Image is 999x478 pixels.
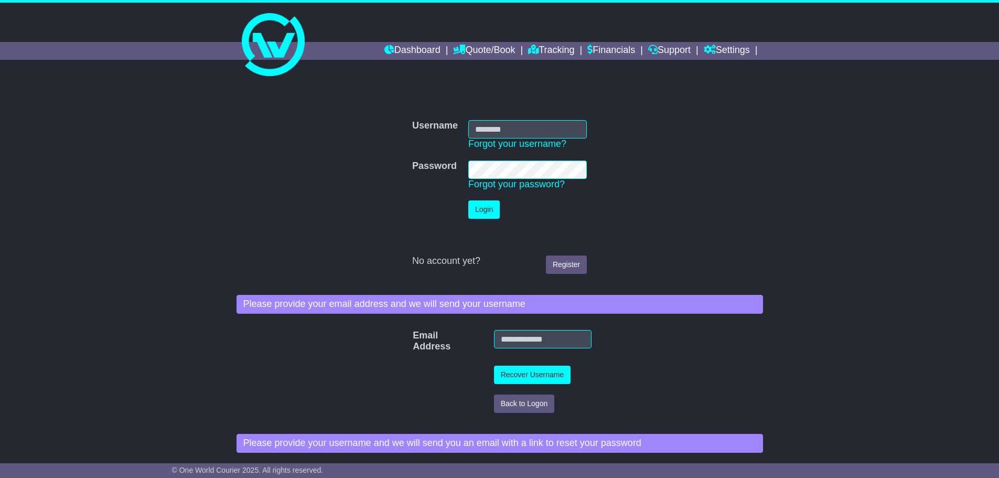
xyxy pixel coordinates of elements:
span: © One World Courier 2025. All rights reserved. [172,466,324,474]
a: Quote/Book [453,42,515,60]
label: Email Address [407,330,426,353]
div: Please provide your email address and we will send your username [237,295,763,314]
div: No account yet? [412,256,587,267]
a: Dashboard [384,42,441,60]
div: Please provide your username and we will send you an email with a link to reset your password [237,434,763,453]
a: Register [546,256,587,274]
a: Tracking [528,42,574,60]
button: Recover Username [494,366,571,384]
button: Back to Logon [494,395,555,413]
a: Support [648,42,691,60]
label: Password [412,161,457,172]
label: Username [412,120,458,132]
a: Forgot your username? [468,139,566,149]
a: Forgot your password? [468,179,565,189]
a: Financials [587,42,635,60]
a: Settings [704,42,750,60]
button: Login [468,200,500,219]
